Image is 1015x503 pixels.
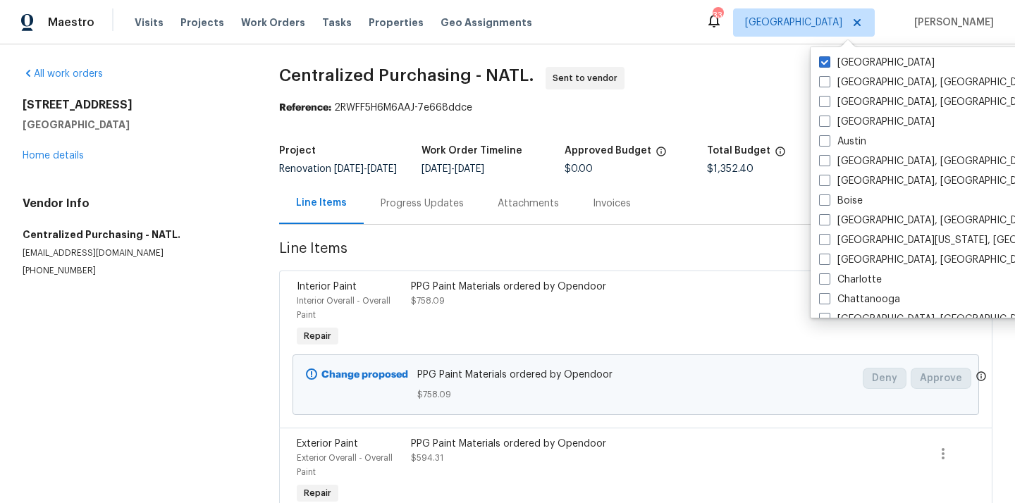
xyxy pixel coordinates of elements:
[241,15,305,30] span: Work Orders
[279,101,992,115] div: 2RWFF5H6M6AAJ-7e668ddce
[279,242,917,268] span: Line Items
[565,164,593,174] span: $0.00
[819,56,935,70] label: [GEOGRAPHIC_DATA]
[911,368,971,389] button: Approve
[23,197,245,211] h4: Vendor Info
[23,118,245,132] h5: [GEOGRAPHIC_DATA]
[297,439,358,449] span: Exterior Paint
[553,71,623,85] span: Sent to vendor
[334,164,397,174] span: -
[863,368,906,389] button: Deny
[819,273,882,287] label: Charlotte
[441,15,532,30] span: Geo Assignments
[819,292,900,306] label: Chattanooga
[48,15,94,30] span: Maestro
[297,297,390,319] span: Interior Overall - Overall Paint
[593,197,631,211] div: Invoices
[381,197,464,211] div: Progress Updates
[296,196,347,210] div: Line Items
[297,282,357,292] span: Interior Paint
[455,164,484,174] span: [DATE]
[279,146,316,156] h5: Project
[417,387,854,402] span: $758.09
[279,103,331,113] b: Reference:
[23,98,245,112] h2: [STREET_ADDRESS]
[422,164,484,174] span: -
[411,454,443,462] span: $594.31
[498,197,559,211] div: Attachments
[707,146,770,156] h5: Total Budget
[23,247,245,259] p: [EMAIL_ADDRESS][DOMAIN_NAME]
[775,146,786,164] span: The total cost of line items that have been proposed by Opendoor. This sum includes line items th...
[23,265,245,277] p: [PHONE_NUMBER]
[367,164,397,174] span: [DATE]
[369,15,424,30] span: Properties
[279,67,534,84] span: Centralized Purchasing - NATL.
[909,15,994,30] span: [PERSON_NAME]
[656,146,667,164] span: The total cost of line items that have been approved by both Opendoor and the Trade Partner. This...
[135,15,164,30] span: Visits
[334,164,364,174] span: [DATE]
[819,194,863,208] label: Boise
[819,135,866,149] label: Austin
[297,454,393,476] span: Exterior Overall - Overall Paint
[411,437,689,451] div: PPG Paint Materials ordered by Opendoor
[298,329,337,343] span: Repair
[298,486,337,500] span: Repair
[23,69,103,79] a: All work orders
[321,370,408,380] b: Change proposed
[713,8,722,23] div: 33
[819,115,935,129] label: [GEOGRAPHIC_DATA]
[180,15,224,30] span: Projects
[422,164,451,174] span: [DATE]
[417,368,854,382] span: PPG Paint Materials ordered by Opendoor
[279,164,397,174] span: Renovation
[411,297,445,305] span: $758.09
[976,371,987,385] span: Only a market manager or an area construction manager can approve
[422,146,522,156] h5: Work Order Timeline
[707,164,753,174] span: $1,352.40
[745,15,842,30] span: [GEOGRAPHIC_DATA]
[322,18,352,27] span: Tasks
[411,280,689,294] div: PPG Paint Materials ordered by Opendoor
[23,228,245,242] h5: Centralized Purchasing - NATL.
[565,146,651,156] h5: Approved Budget
[23,151,84,161] a: Home details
